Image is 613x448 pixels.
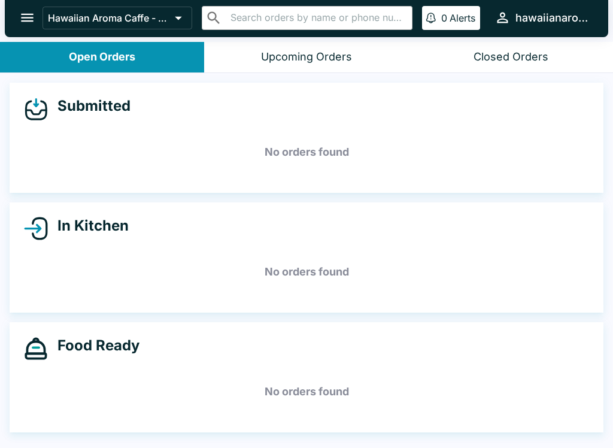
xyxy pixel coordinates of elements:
button: open drawer [12,2,43,33]
div: Upcoming Orders [261,50,352,64]
p: Hawaiian Aroma Caffe - Waikiki Beachcomber [48,12,170,24]
h4: Food Ready [48,337,139,355]
h5: No orders found [24,370,589,413]
div: hawaiianaromacaffe [515,11,589,25]
button: Hawaiian Aroma Caffe - Waikiki Beachcomber [43,7,192,29]
p: Alerts [450,12,475,24]
div: Open Orders [69,50,135,64]
input: Search orders by name or phone number [227,10,407,26]
h5: No orders found [24,131,589,174]
div: Closed Orders [474,50,548,64]
p: 0 [441,12,447,24]
h4: In Kitchen [48,217,129,235]
h5: No orders found [24,250,589,293]
h4: Submitted [48,97,131,115]
button: hawaiianaromacaffe [490,5,594,31]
